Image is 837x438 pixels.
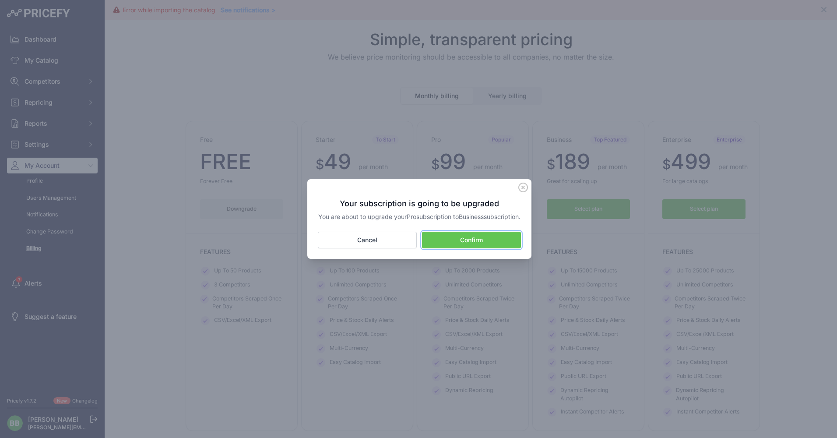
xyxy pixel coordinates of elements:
span: Business [459,213,484,220]
span: Confirm [460,236,483,244]
button: Cancel [318,232,417,248]
h3: Your subscription is going to be upgraded [318,198,521,209]
span: Pro [407,213,416,220]
button: Confirm [422,232,521,248]
p: You are about to upgrade your subscription to subscription. [318,212,521,221]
